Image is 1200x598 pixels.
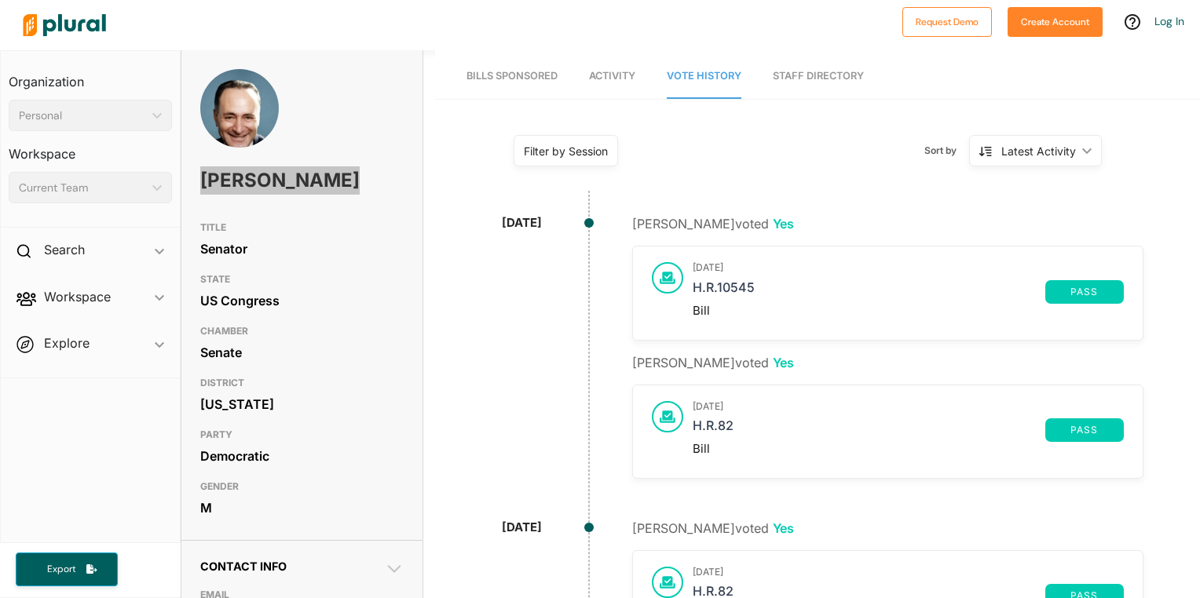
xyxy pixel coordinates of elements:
[693,418,1045,442] a: H.R.82
[1055,425,1114,435] span: pass
[589,54,635,99] a: Activity
[632,355,794,370] span: [PERSON_NAME] voted
[924,144,969,158] span: Sort by
[667,54,741,99] a: Vote History
[632,216,794,232] span: [PERSON_NAME] voted
[200,444,404,468] div: Democratic
[200,157,323,204] h1: [PERSON_NAME]
[9,59,172,93] h3: Organization
[773,216,794,232] span: Yes
[693,442,1124,456] div: Bill
[693,304,1124,318] div: Bill
[200,496,404,520] div: M
[632,520,794,536] span: [PERSON_NAME] voted
[902,13,992,29] a: Request Demo
[200,289,404,312] div: US Congress
[16,552,118,586] button: Export
[9,131,172,166] h3: Workspace
[693,262,1124,273] h3: [DATE]
[19,180,146,196] div: Current Team
[773,355,794,370] span: Yes
[773,520,794,536] span: Yes
[200,322,404,341] h3: CHAMBER
[466,70,558,82] span: Bills Sponsored
[773,54,864,99] a: Staff Directory
[1055,287,1114,297] span: pass
[200,477,404,496] h3: GENDER
[200,270,404,289] h3: STATE
[502,214,542,232] div: [DATE]
[589,70,635,82] span: Activity
[1154,14,1184,28] a: Log In
[200,560,287,573] span: Contact Info
[44,241,85,258] h2: Search
[200,425,404,444] h3: PARTY
[693,567,1124,578] h3: [DATE]
[502,519,542,537] div: [DATE]
[200,374,404,392] h3: DISTRICT
[19,108,146,124] div: Personal
[466,54,558,99] a: Bills Sponsored
[1008,13,1103,29] a: Create Account
[36,563,86,576] span: Export
[524,143,608,159] div: Filter by Session
[200,341,404,364] div: Senate
[200,392,404,416] div: [US_STATE]
[1008,7,1103,37] button: Create Account
[200,218,404,237] h3: TITLE
[693,401,1124,412] h3: [DATE]
[1001,143,1076,159] div: Latest Activity
[200,69,279,165] img: Headshot of Chuck Schumer
[667,70,741,82] span: Vote History
[693,280,1045,304] a: H.R.10545
[902,7,992,37] button: Request Demo
[200,237,404,261] div: Senator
